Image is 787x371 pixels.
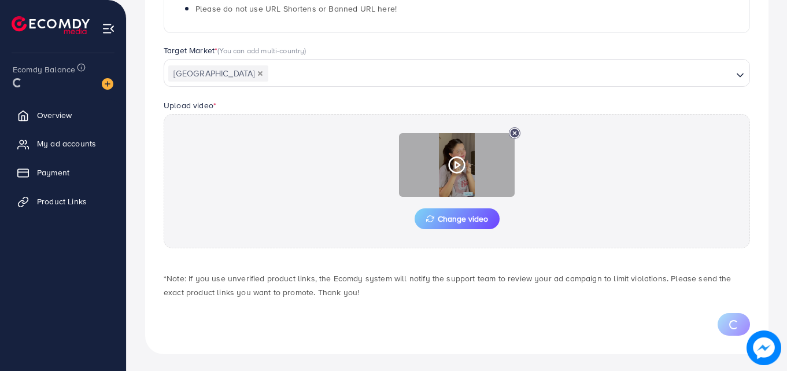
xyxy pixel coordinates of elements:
span: Change video [426,215,488,223]
img: menu [102,22,115,35]
span: My ad accounts [37,138,96,149]
div: Search for option [164,59,750,87]
input: Search for option [269,65,731,83]
span: Ecomdy Balance [13,64,75,75]
a: Payment [9,161,117,184]
span: Product Links [37,196,87,207]
a: Product Links [9,190,117,213]
button: Deselect Pakistan [257,71,263,76]
label: Target Market [164,45,306,56]
img: logo [12,16,90,34]
button: Change video [415,208,500,229]
a: Overview [9,104,117,127]
img: image [747,330,781,365]
span: [GEOGRAPHIC_DATA] [168,65,268,82]
img: image [102,78,113,90]
span: Payment [37,167,69,178]
p: *Note: If you use unverified product links, the Ecomdy system will notify the support team to rev... [164,271,750,299]
span: Please do not use URL Shortens or Banned URL here! [195,3,397,14]
span: (You can add multi-country) [217,45,306,56]
label: Upload video [164,100,216,111]
span: Overview [37,109,72,121]
a: My ad accounts [9,132,117,155]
